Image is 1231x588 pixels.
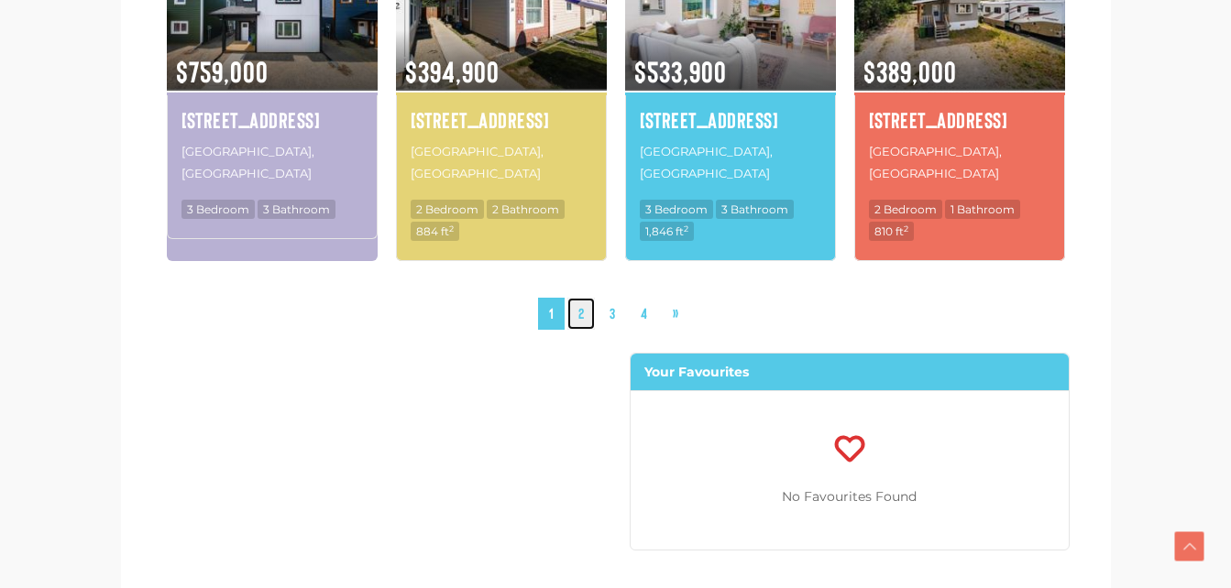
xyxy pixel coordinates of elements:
span: 884 ft [411,222,459,241]
a: » [662,298,689,330]
a: 2 [567,298,595,330]
span: 2 Bathroom [487,200,565,219]
span: $759,000 [167,30,378,91]
span: $394,900 [396,30,607,91]
span: 1,846 ft [640,222,694,241]
p: [GEOGRAPHIC_DATA], [GEOGRAPHIC_DATA] [869,139,1050,186]
a: [STREET_ADDRESS] [181,104,363,136]
span: 3 Bathroom [258,200,335,219]
span: 810 ft [869,222,914,241]
sup: 2 [684,223,688,234]
span: 2 Bedroom [411,200,484,219]
p: [GEOGRAPHIC_DATA], [GEOGRAPHIC_DATA] [181,139,363,186]
strong: Your Favourites [644,364,749,380]
sup: 2 [904,223,908,234]
a: [STREET_ADDRESS] [869,104,1050,136]
sup: 2 [449,223,454,234]
a: [STREET_ADDRESS] [640,104,821,136]
span: 3 Bedroom [640,200,713,219]
a: 3 [599,298,626,330]
p: [GEOGRAPHIC_DATA], [GEOGRAPHIC_DATA] [411,139,592,186]
span: $389,000 [854,30,1065,91]
p: No Favourites Found [631,485,1069,508]
span: 2 Bedroom [869,200,942,219]
span: 3 Bedroom [181,200,255,219]
span: $533,900 [625,30,836,91]
a: [STREET_ADDRESS] [411,104,592,136]
a: 4 [630,298,658,330]
span: 1 Bathroom [945,200,1020,219]
p: [GEOGRAPHIC_DATA], [GEOGRAPHIC_DATA] [640,139,821,186]
span: 1 [538,298,565,330]
span: 3 Bathroom [716,200,794,219]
